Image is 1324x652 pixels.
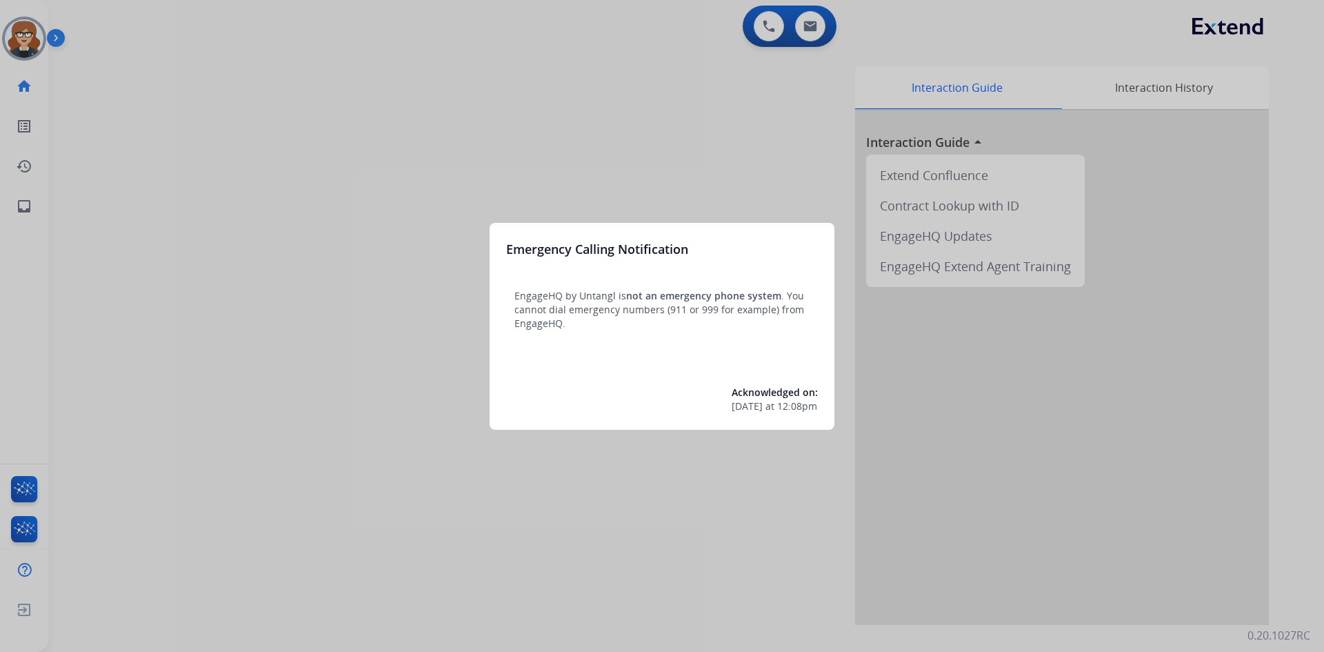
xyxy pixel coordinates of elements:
[732,386,818,399] span: Acknowledged on:
[514,289,810,330] p: EngageHQ by Untangl is . You cannot dial emergency numbers (911 or 999 for example) from EngageHQ.
[732,399,818,413] div: at
[732,399,763,413] span: [DATE]
[626,289,781,302] span: not an emergency phone system
[506,239,688,259] h3: Emergency Calling Notification
[777,399,817,413] span: 12:08pm
[1247,627,1310,644] p: 0.20.1027RC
